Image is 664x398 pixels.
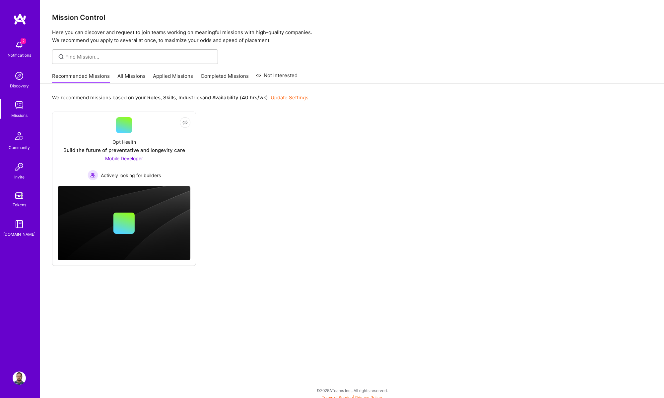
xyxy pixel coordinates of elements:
div: Invite [14,174,25,180]
img: tokens [15,192,23,199]
a: Recommended Missions [52,73,110,83]
a: Update Settings [271,94,308,101]
img: cover [58,186,190,261]
a: Completed Missions [201,73,249,83]
p: Here you can discover and request to join teams working on meaningful missions with high-quality ... [52,28,652,44]
a: All Missions [117,73,146,83]
div: Tokens [13,201,26,208]
a: User Avatar [11,372,28,385]
div: Opt Health [112,138,136,145]
img: User Avatar [13,372,26,385]
i: icon EyeClosed [182,120,188,125]
img: discovery [13,69,26,82]
img: Invite [13,160,26,174]
a: Not Interested [256,72,298,83]
span: Actively looking for builders [101,172,161,179]
b: Industries [178,94,202,101]
i: icon SearchGrey [57,53,65,61]
img: teamwork [13,99,26,112]
div: [DOMAIN_NAME] [3,231,35,238]
img: guide book [13,218,26,231]
img: logo [13,13,27,25]
a: Opt HealthBuild the future of preventative and longevity careMobile Developer Actively looking fo... [58,117,190,180]
img: bell [13,38,26,52]
span: 2 [21,38,26,44]
div: Discovery [10,82,29,89]
div: Notifications [8,52,31,59]
img: Actively looking for builders [88,170,98,180]
div: Missions [11,112,28,119]
a: Applied Missions [153,73,193,83]
div: Build the future of preventative and longevity care [63,147,185,154]
b: Availability (40 hrs/wk) [212,94,268,101]
p: We recommend missions based on your , , and . [52,94,308,101]
b: Skills [163,94,176,101]
span: Mobile Developer [105,156,143,161]
h3: Mission Control [52,13,652,22]
img: Community [11,128,27,144]
input: Find Mission... [65,53,213,60]
b: Roles [147,94,161,101]
div: Community [9,144,30,151]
